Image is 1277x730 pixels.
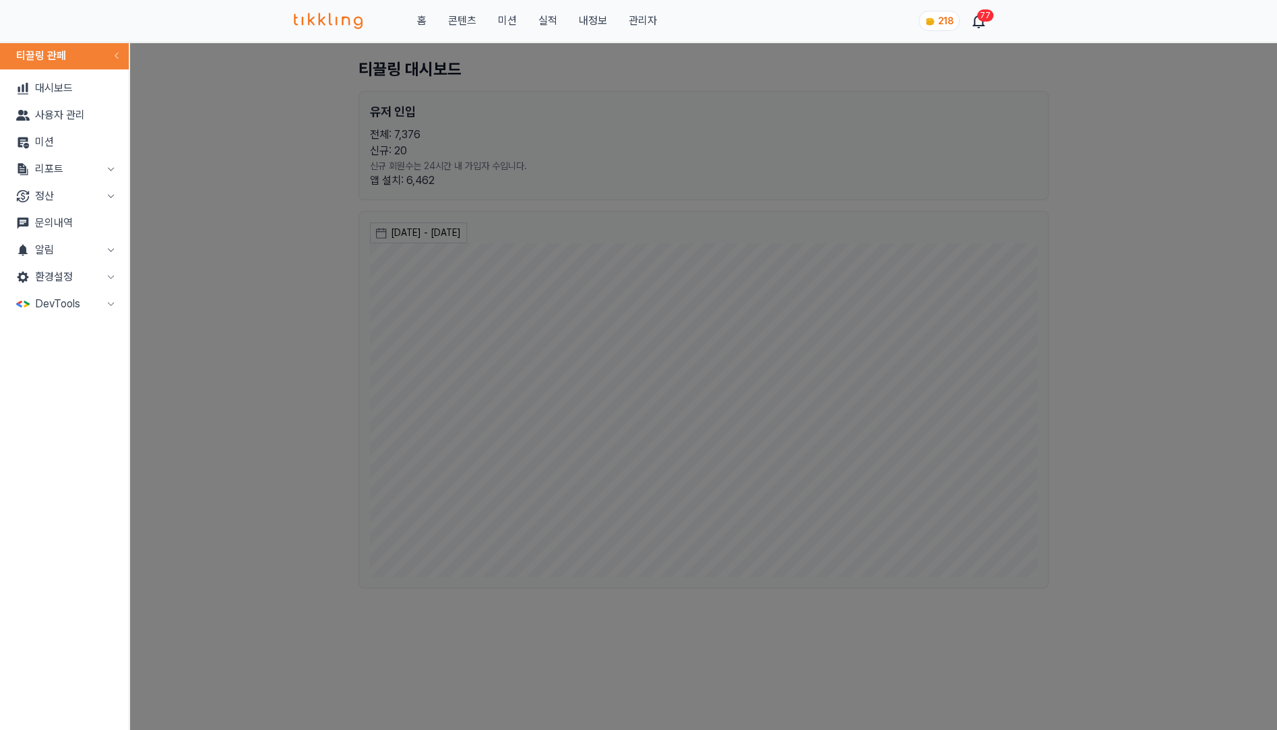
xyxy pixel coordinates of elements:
img: coin [925,16,935,27]
a: coin 218 [918,11,957,31]
a: 문의내역 [5,210,123,237]
div: 77 [977,9,993,22]
button: DevTools [5,291,123,317]
a: 관리자 [628,13,656,29]
a: 대시보드 [5,75,123,102]
a: 내정보 [578,13,606,29]
span: 218 [938,16,954,26]
a: 실적 [538,13,557,29]
a: 사용자 관리 [5,102,123,129]
a: 홈 [416,13,426,29]
button: 리포트 [5,156,123,183]
button: 정산 [5,183,123,210]
a: 미션 [5,129,123,156]
button: 환경설정 [5,264,123,291]
a: 77 [973,13,984,29]
a: 콘텐츠 [447,13,476,29]
button: 알림 [5,237,123,264]
button: 미션 [497,13,516,29]
img: 티끌링 [294,13,363,29]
